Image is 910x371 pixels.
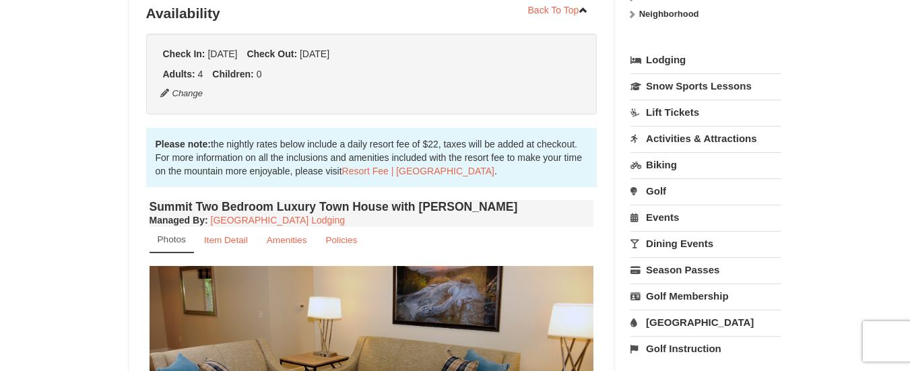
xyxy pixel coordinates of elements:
strong: Adults: [163,69,195,79]
strong: Check In: [163,48,205,59]
h4: Summit Two Bedroom Luxury Town House with [PERSON_NAME] [150,200,594,213]
span: 0 [257,69,262,79]
a: Item Detail [195,227,257,253]
span: 4 [198,69,203,79]
a: Lift Tickets [630,100,781,125]
a: Golf Membership [630,283,781,308]
strong: Neighborhood [639,9,699,19]
a: [GEOGRAPHIC_DATA] [630,310,781,335]
a: Resort Fee | [GEOGRAPHIC_DATA] [342,166,494,176]
button: Change [160,86,204,101]
a: Season Passes [630,257,781,282]
a: Policies [317,227,366,253]
strong: Please note: [156,139,211,149]
a: Golf Instruction [630,336,781,361]
span: [DATE] [300,48,329,59]
a: Lodging [630,48,781,72]
small: Photos [158,234,186,244]
a: Amenities [258,227,316,253]
a: Snow Sports Lessons [630,73,781,98]
a: Golf [630,178,781,203]
span: Managed By [150,215,205,226]
span: [DATE] [207,48,237,59]
strong: : [150,215,208,226]
a: Activities & Attractions [630,126,781,151]
small: Item Detail [204,235,248,245]
div: the nightly rates below include a daily resort fee of $22, taxes will be added at checkout. For m... [146,128,597,187]
a: Photos [150,227,194,253]
a: Biking [630,152,781,177]
a: Events [630,205,781,230]
strong: Children: [212,69,253,79]
small: Amenities [267,235,307,245]
a: Dining Events [630,231,781,256]
a: [GEOGRAPHIC_DATA] Lodging [211,215,345,226]
small: Policies [325,235,357,245]
strong: Check Out: [247,48,297,59]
